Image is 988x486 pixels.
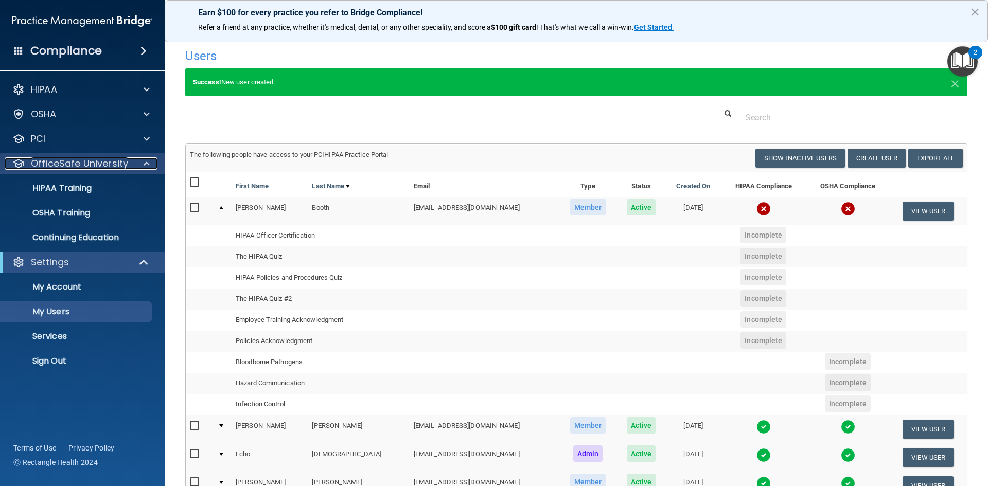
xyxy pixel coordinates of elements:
[950,72,960,93] span: ×
[806,172,890,197] th: OSHA Compliance
[570,417,606,434] span: Member
[7,208,90,218] p: OSHA Training
[410,443,559,472] td: [EMAIL_ADDRESS][DOMAIN_NAME]
[312,180,350,192] a: Last Name
[7,282,147,292] p: My Account
[193,78,221,86] strong: Success!
[908,149,963,168] a: Export All
[756,202,771,216] img: cross.ca9f0e7f.svg
[676,180,710,192] a: Created On
[7,331,147,341] p: Services
[190,151,389,158] span: The following people have access to your PCIHIPAA Practice Portal
[232,443,308,472] td: Echo
[616,172,665,197] th: Status
[7,232,147,243] p: Continuing Education
[740,269,786,285] span: Incomplete
[31,133,45,145] p: PCI
[13,443,56,453] a: Terms of Use
[232,197,308,225] td: [PERSON_NAME]
[627,417,656,434] span: Active
[755,149,845,168] button: Show Inactive Users
[903,448,954,467] button: View User
[721,172,806,197] th: HIPAA Compliance
[410,172,559,197] th: Email
[236,180,269,192] a: First Name
[634,23,672,31] strong: Get Started
[12,157,150,170] a: OfficeSafe University
[7,307,147,317] p: My Users
[31,108,57,120] p: OSHA
[198,8,955,17] p: Earn $100 for every practice you refer to Bridge Compliance!
[232,225,410,246] td: HIPAA Officer Certification
[31,83,57,96] p: HIPAA
[666,415,721,443] td: [DATE]
[198,23,491,31] span: Refer a friend at any practice, whether it's medical, dental, or any other speciality, and score a
[740,290,786,307] span: Incomplete
[536,23,634,31] span: ! That's what we call a win-win.
[825,374,871,391] span: Incomplete
[232,289,410,310] td: The HIPAA Quiz #2
[13,457,98,467] span: Ⓒ Rectangle Health 2024
[740,332,786,349] span: Incomplete
[666,197,721,225] td: [DATE]
[627,199,656,215] span: Active
[185,49,635,63] h4: Users
[308,197,409,225] td: Booth
[308,415,409,443] td: [PERSON_NAME]
[903,420,954,439] button: View User
[903,202,954,221] button: View User
[756,420,771,434] img: tick.e7d51cea.svg
[410,197,559,225] td: [EMAIL_ADDRESS][DOMAIN_NAME]
[825,395,871,412] span: Incomplete
[12,83,150,96] a: HIPAA
[666,443,721,472] td: [DATE]
[232,373,410,394] td: Hazard Communication
[756,448,771,462] img: tick.e7d51cea.svg
[841,420,855,434] img: tick.e7d51cea.svg
[12,108,150,120] a: OSHA
[232,415,308,443] td: [PERSON_NAME]
[12,11,152,31] img: PMB logo
[410,415,559,443] td: [EMAIL_ADDRESS][DOMAIN_NAME]
[68,443,115,453] a: Privacy Policy
[974,52,977,66] div: 2
[232,267,410,289] td: HIPAA Policies and Procedures Quiz
[573,445,603,462] span: Admin
[232,331,410,352] td: Policies Acknowledgment
[185,68,967,96] div: New user created.
[232,246,410,267] td: The HIPAA Quiz
[740,227,786,243] span: Incomplete
[12,256,149,268] a: Settings
[740,248,786,264] span: Incomplete
[825,353,871,370] span: Incomplete
[232,310,410,331] td: Employee Training Acknowledgment
[848,149,906,168] button: Create User
[491,23,536,31] strong: $100 gift card
[841,448,855,462] img: tick.e7d51cea.svg
[559,172,616,197] th: Type
[746,108,960,127] input: Search
[232,394,410,415] td: Infection Control
[947,46,978,77] button: Open Resource Center, 2 new notifications
[232,352,410,373] td: Bloodborne Pathogens
[30,44,102,58] h4: Compliance
[634,23,674,31] a: Get Started
[7,356,147,366] p: Sign Out
[570,199,606,215] span: Member
[950,76,960,88] button: Close
[627,445,656,462] span: Active
[970,4,980,20] button: Close
[12,133,150,145] a: PCI
[31,157,128,170] p: OfficeSafe University
[740,311,786,328] span: Incomplete
[31,256,69,268] p: Settings
[308,443,409,472] td: [DEMOGRAPHIC_DATA]
[841,202,855,216] img: cross.ca9f0e7f.svg
[7,183,92,193] p: HIPAA Training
